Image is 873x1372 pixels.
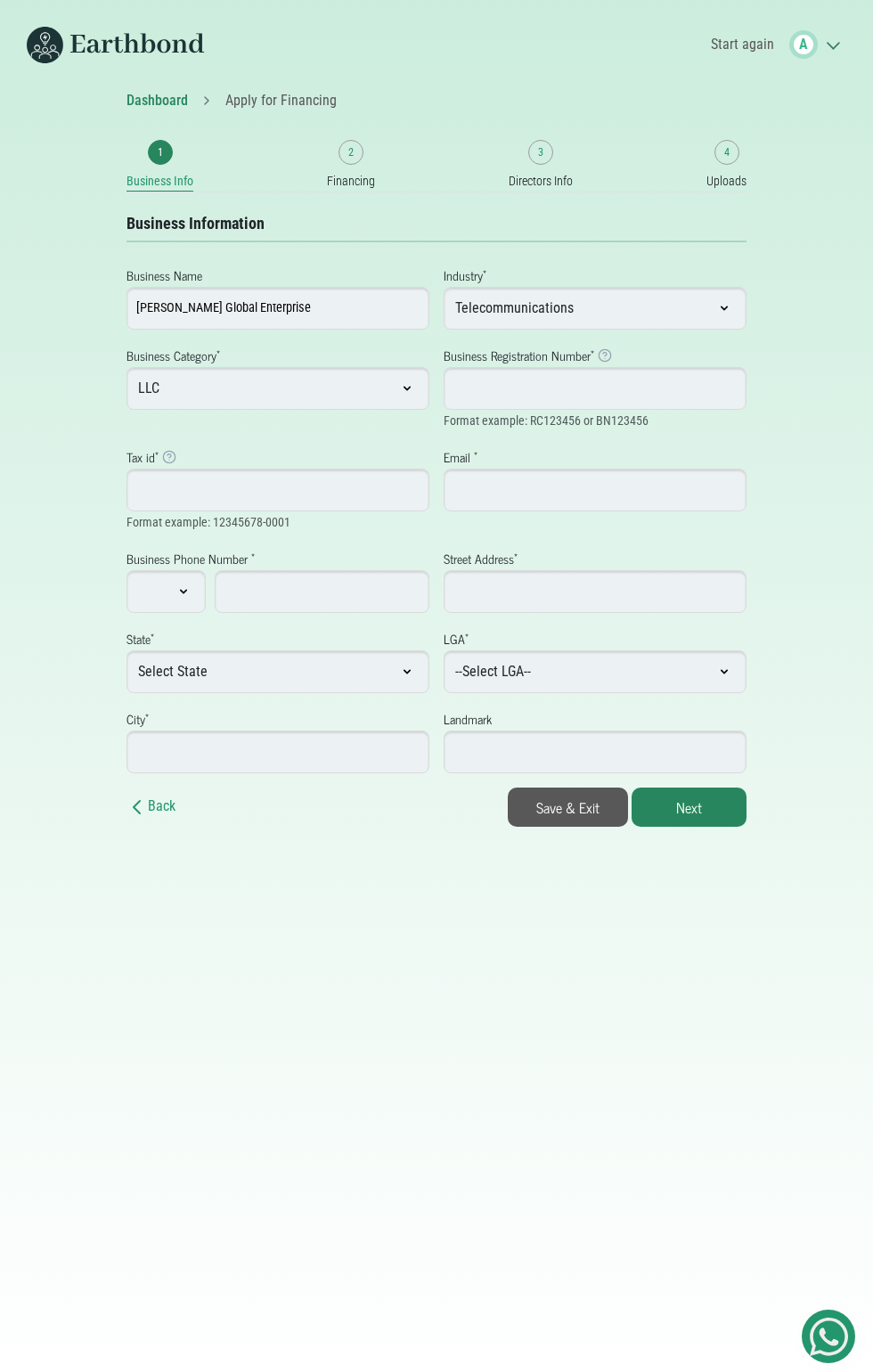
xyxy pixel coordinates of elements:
[126,548,248,568] small: Business Phone Number
[705,29,780,60] a: Start again
[799,34,808,55] span: A
[538,144,543,160] small: 3
[444,628,465,649] small: LGA
[810,1318,848,1356] img: Get Started On Earthbond Via Whatsapp
[508,788,628,827] button: Save & Exit
[509,140,573,192] a: 3 Directors Info
[444,708,492,729] small: Landmark
[158,144,163,160] small: 1
[126,214,747,233] h3: Business Information
[706,140,747,192] a: 4 Uploads
[162,450,176,464] img: Info
[706,172,747,191] small: Uploads
[126,628,151,649] small: State
[327,140,375,192] a: 2 Financing
[444,265,483,285] small: Industry
[724,144,730,160] small: 4
[444,345,591,365] small: Business Registration Number
[444,413,649,428] small: Format example: RC123456 or BN123456
[126,797,175,814] a: Back
[327,172,375,191] small: Financing
[444,446,470,467] small: Email
[444,548,514,568] small: Street Address
[348,144,354,160] small: 2
[509,172,573,191] small: Directors Info
[126,172,193,191] small: Business Info
[598,348,612,363] img: Info
[632,788,747,827] button: Next
[225,90,337,111] li: Apply for Financing
[126,265,202,285] small: Business Name
[126,446,155,467] small: Tax id
[126,515,290,529] small: Format example: 12345678-0001
[126,345,216,365] small: Business Category
[27,27,205,63] img: Earthbond's long logo for desktop view
[126,92,188,109] a: Dashboard
[126,140,193,192] a: 1 Business Info
[126,708,145,729] small: City
[126,90,747,111] nav: breadcrumb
